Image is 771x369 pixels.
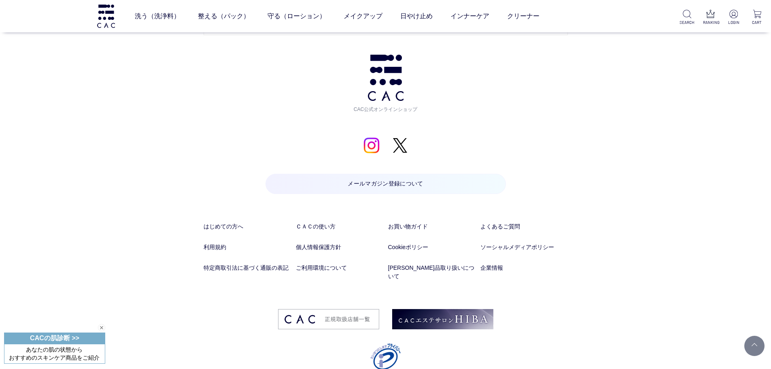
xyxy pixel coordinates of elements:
a: メイクアップ [344,5,382,28]
a: CART [750,10,765,26]
img: footer_image03.png [278,309,379,329]
a: 守る（ローション） [268,5,326,28]
a: 洗う（洗浄料） [135,5,180,28]
p: CART [750,19,765,26]
a: よくあるご質問 [480,222,568,231]
img: footer_image02.png [392,309,493,329]
a: 個人情報保護方針 [296,243,383,252]
a: はじめての方へ [204,222,291,231]
a: インナーケア [450,5,489,28]
p: RANKING [703,19,718,26]
a: RANKING [703,10,718,26]
p: LOGIN [726,19,741,26]
a: Cookieポリシー [388,243,476,252]
p: SEARCH [680,19,695,26]
a: 日やけ止め [400,5,433,28]
a: 利用規約 [204,243,291,252]
a: お買い物ガイド [388,222,476,231]
a: CAC公式オンラインショップ [351,55,420,113]
a: [PERSON_NAME]品取り扱いについて [388,264,476,281]
a: ご利用環境について [296,264,383,272]
a: 特定商取引法に基づく通販の表記 [204,264,291,272]
a: メールマガジン登録について [265,174,506,194]
a: LOGIN [726,10,741,26]
a: ＣＡＣの使い方 [296,222,383,231]
a: SEARCH [680,10,695,26]
a: ソーシャルメディアポリシー [480,243,568,252]
span: CAC公式オンラインショップ [351,101,420,113]
a: クリーナー [507,5,539,28]
a: 企業情報 [480,264,568,272]
img: logo [96,4,116,28]
a: 整える（パック） [198,5,250,28]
